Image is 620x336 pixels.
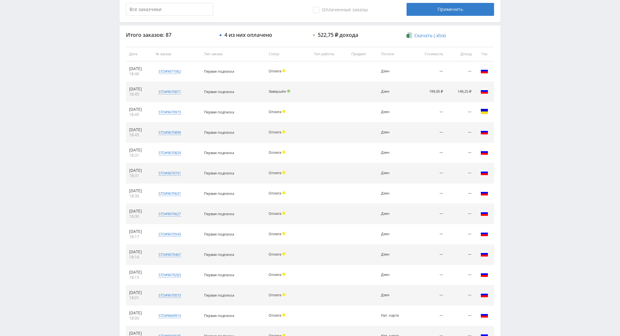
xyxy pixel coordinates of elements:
[412,61,446,82] td: —
[269,150,281,155] span: Оплата
[129,295,149,300] div: 18:01
[126,47,152,61] th: Дата
[480,209,488,217] img: rus.png
[269,292,281,297] span: Оплата
[480,270,488,278] img: rus.png
[407,32,445,39] a: Скачать (.xlsx)
[480,291,488,299] img: rus.png
[381,313,408,318] div: Нат. карта
[378,47,412,61] th: Потоки
[126,3,213,16] input: Все заказчики
[282,151,285,154] span: Холд
[412,47,446,61] th: Стоимость
[407,3,494,16] div: Применить
[381,110,408,114] div: Дзен
[446,102,475,122] td: —
[129,173,149,178] div: 18:31
[480,67,488,75] img: rus.png
[269,231,281,236] span: Оплата
[282,252,285,256] span: Холд
[201,47,265,61] th: Тип заказа
[381,273,408,277] div: Дзен
[381,232,408,236] div: Дзен
[129,209,149,214] div: [DATE]
[311,47,348,61] th: Тип работы
[446,245,475,265] td: —
[129,66,149,71] div: [DATE]
[282,313,285,317] span: Холд
[412,245,446,265] td: —
[204,171,234,175] span: Первая подписка
[129,71,149,77] div: 18:46
[412,224,446,245] td: —
[446,61,475,82] td: —
[480,189,488,197] img: rus.png
[129,275,149,280] div: 18:15
[204,130,234,135] span: Первая подписка
[204,313,234,318] span: Первая подписка
[446,143,475,163] td: —
[313,7,368,13] span: Оплаченные заказы
[480,169,488,176] img: rus.png
[224,32,272,38] div: 4 из них оплачено
[348,47,378,61] th: Предмет
[269,170,281,175] span: Оплата
[129,127,149,132] div: [DATE]
[446,184,475,204] td: —
[159,110,181,115] div: std#9670973
[129,316,149,321] div: 18:00
[446,306,475,326] td: —
[129,229,149,234] div: [DATE]
[446,204,475,224] td: —
[381,130,408,134] div: Дзен
[159,272,181,278] div: std#9670263
[381,252,408,257] div: Дзен
[204,110,234,114] span: Первая подписка
[282,171,285,174] span: Холд
[159,89,181,94] div: std#9670871
[480,148,488,156] img: rus.png
[204,150,234,155] span: Первая подписка
[129,270,149,275] div: [DATE]
[446,82,475,102] td: 149,25 ₽
[269,130,281,134] span: Оплата
[282,232,285,235] span: Холд
[282,212,285,215] span: Холд
[282,69,285,72] span: Холд
[282,110,285,113] span: Холд
[129,132,149,138] div: 18:45
[381,212,408,216] div: Дзен
[159,252,181,257] div: std#9670467
[265,47,311,61] th: Статус
[269,252,281,257] span: Оплата
[269,211,281,216] span: Оплата
[159,293,181,298] div: std#9670073
[204,293,234,298] span: Первая подписка
[269,68,281,73] span: Оплата
[381,171,408,175] div: Дзен
[269,272,281,277] span: Оплата
[269,191,281,195] span: Оплата
[446,285,475,306] td: —
[204,272,234,277] span: Первая подписка
[282,130,285,133] span: Холд
[446,265,475,285] td: —
[381,191,408,195] div: Дзен
[129,87,149,92] div: [DATE]
[446,163,475,184] td: —
[159,191,181,196] div: std#9670631
[129,194,149,199] div: 18:30
[152,47,201,61] th: № заказа
[381,89,408,94] div: Дзен
[412,204,446,224] td: —
[381,151,408,155] div: Дзен
[204,211,234,216] span: Первая подписка
[412,265,446,285] td: —
[282,273,285,276] span: Холд
[129,107,149,112] div: [DATE]
[129,214,149,219] div: 18:30
[204,232,234,236] span: Первая подписка
[381,293,408,297] div: Дзен
[381,69,408,73] div: Дзен
[412,163,446,184] td: —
